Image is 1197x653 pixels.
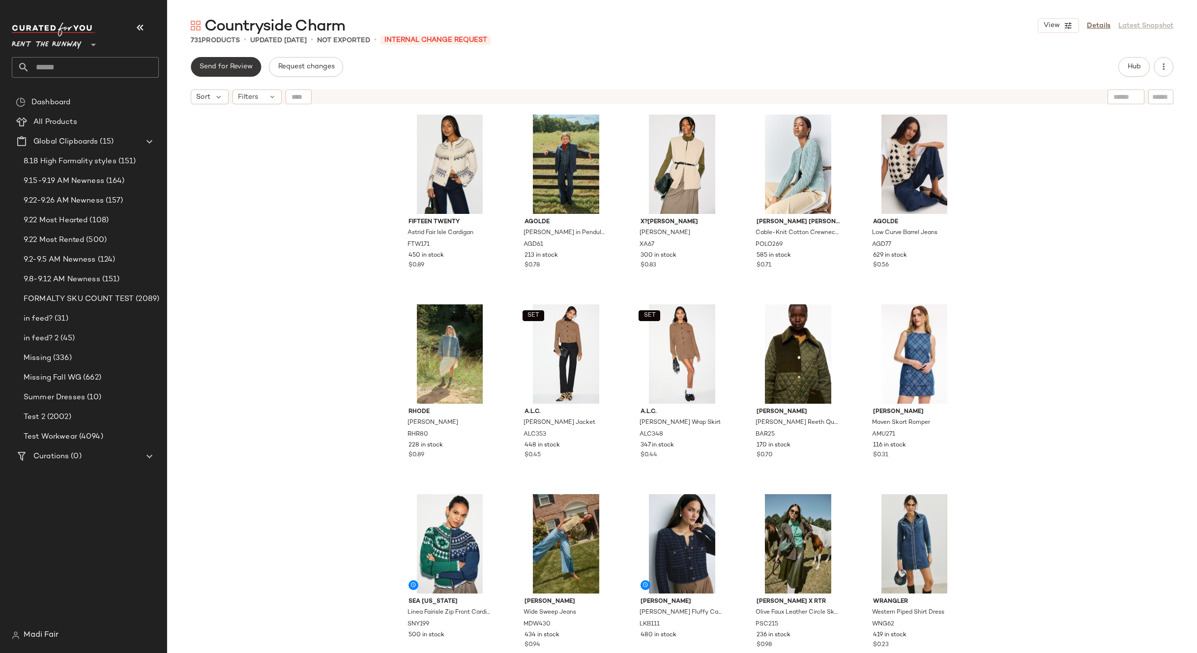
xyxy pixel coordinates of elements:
span: MDW430 [524,620,551,629]
span: XA67 [640,240,654,249]
span: AMU271 [872,430,895,439]
span: RHODE [409,408,492,416]
span: 9.15-9.19 AM Newness [24,176,104,187]
span: 448 in stock [525,441,560,450]
span: 9.8-9.12 AM Newness [24,274,100,285]
img: RHR80.jpg [401,304,499,404]
span: $0.44 [641,451,657,460]
img: SNY199.jpg [401,494,499,594]
span: 300 in stock [641,251,676,260]
button: SET [523,310,544,321]
span: Hub [1127,63,1141,71]
span: (15) [98,136,114,148]
span: 629 in stock [873,251,907,260]
span: $0.89 [409,451,424,460]
span: FTW171 [408,240,430,249]
span: SNY199 [408,620,429,629]
span: (4094) [77,431,103,443]
span: (10) [85,392,102,403]
span: (124) [96,254,116,266]
span: Fifteen Twenty [409,218,492,227]
span: Send for Review [199,63,253,71]
span: • [311,34,313,46]
span: $0.89 [409,261,424,270]
span: [PERSON_NAME] [525,597,608,606]
span: [PERSON_NAME] Fluffy Cardigan [640,608,723,617]
span: Curations [33,451,69,462]
span: $0.31 [873,451,888,460]
span: Western Piped Shirt Dress [872,608,944,617]
span: 8.18 High Formality styles [24,156,117,167]
span: $0.23 [873,641,889,650]
span: [PERSON_NAME] Reeth Quilt Coat [756,418,839,427]
span: 9.2-9.5 AM Newness [24,254,96,266]
span: All Products [33,117,77,128]
button: SET [639,310,660,321]
span: 347 in stock [641,441,674,450]
span: LKB111 [640,620,660,629]
span: [PERSON_NAME] [757,408,840,416]
span: 450 in stock [409,251,444,260]
span: (164) [104,176,125,187]
img: XA67.jpg [633,115,731,214]
span: Missing Fall WG [24,372,81,384]
span: [PERSON_NAME] [408,418,458,427]
span: (2089) [134,294,159,305]
img: cfy_white_logo.C9jOOHJF.svg [12,23,95,36]
span: 9.22-9.26 AM Newness [24,195,104,207]
button: Hub [1118,57,1150,77]
span: WNG62 [872,620,894,629]
img: BAR25.jpg [749,304,847,404]
span: 228 in stock [409,441,443,450]
span: 731 [191,37,202,44]
p: Not Exported [317,35,370,46]
span: BAR25 [756,430,775,439]
span: $0.78 [525,261,540,270]
span: AGOLDE [525,218,608,227]
span: $0.56 [873,261,889,270]
span: Sea [US_STATE] [409,597,492,606]
span: 9.22 Most Rented [24,235,84,246]
span: $0.71 [757,261,771,270]
span: $0.70 [757,451,773,460]
span: 236 in stock [757,631,790,640]
span: in feed? [24,313,53,325]
span: [PERSON_NAME] [640,229,690,237]
span: Countryside Charm [204,17,345,36]
img: ALC353.jpg [517,304,615,404]
span: 170 in stock [757,441,790,450]
span: (662) [81,372,101,384]
span: Astrid Fair Isle Cardigan [408,229,473,237]
span: (151) [100,274,120,285]
span: A.L.C. [525,408,608,416]
span: $0.94 [525,641,540,650]
img: ALC348.jpg [633,304,731,404]
span: Missing [24,353,51,364]
span: (2002) [45,412,71,423]
span: View [1043,22,1060,30]
div: Products [191,35,240,46]
span: [PERSON_NAME] [641,597,724,606]
span: ALC348 [640,430,663,439]
span: SET [527,312,539,319]
img: svg%3e [12,631,20,639]
img: POLO269.jpg [749,115,847,214]
span: Test Workwear [24,431,77,443]
span: A.L.C. [641,408,724,416]
span: 213 in stock [525,251,558,260]
img: MDW430.jpg [517,494,615,594]
span: Wide Sweep Jeans [524,608,576,617]
span: Sort [196,92,210,102]
span: Cable-Knit Cotton Crewneck Cardigan [756,229,839,237]
span: [PERSON_NAME] in Pendulum [524,229,607,237]
span: in feed? 2 [24,333,58,344]
span: • [374,34,377,46]
span: (0) [69,451,81,462]
img: WNG62.jpg [865,494,964,594]
span: $0.45 [525,451,541,460]
img: AGD77.jpg [865,115,964,214]
span: (157) [104,195,123,207]
span: Filters [238,92,258,102]
span: Rent the Runway [12,33,82,51]
img: AMU271.jpg [865,304,964,404]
